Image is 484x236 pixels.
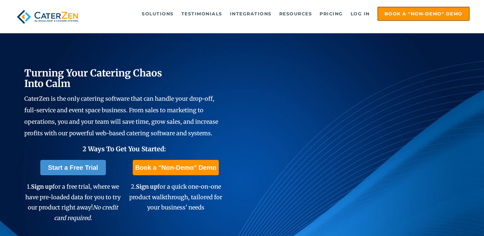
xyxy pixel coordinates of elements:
span: 2 Ways To Get You Started: [83,145,166,153]
div: Navigation Menu [92,7,469,21]
a: Testimonials [178,7,226,20]
a: Solutions [139,7,177,20]
span: 1. for a free trial, where we have pre-loaded data for you to try our product right away! [25,183,121,221]
img: caterzen [14,7,81,27]
span: Turning Your Catering Chaos Into Calm [24,67,162,90]
span: Sign up [31,183,52,190]
span: CaterZen is the only catering software that can handle your drop-off, full-service and event spac... [24,95,218,137]
a: Book a "Non-Demo" Demo [133,160,219,175]
a: Integrations [227,7,275,20]
a: Resources [276,7,315,20]
a: Log in [347,7,373,20]
a: Start a Free Trial [40,160,106,175]
a: Book a "Non-Demo" Demo [377,7,470,21]
span: 2. for a quick one-on-one product walkthrough, tailored for your business' needs [129,183,222,211]
em: No credit card required. [54,204,118,221]
iframe: Help widget launcher [427,211,477,229]
span: Sign up [136,183,157,190]
a: Pricing [316,7,346,20]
